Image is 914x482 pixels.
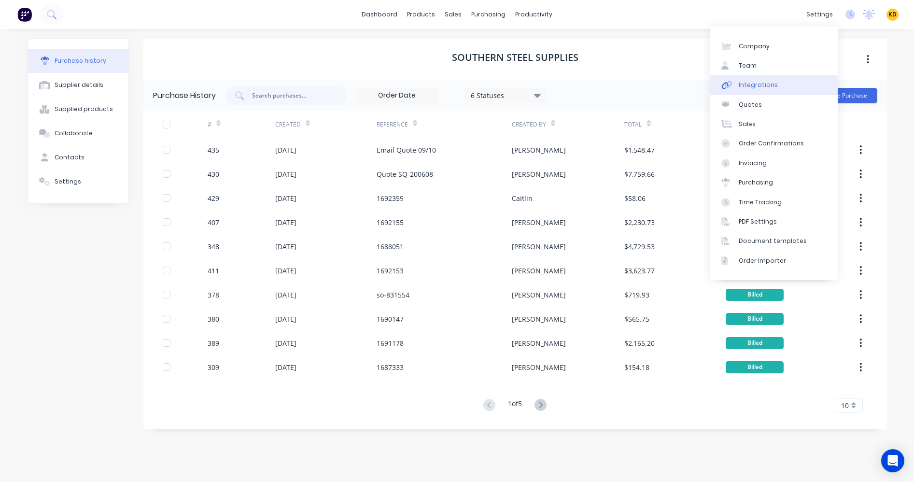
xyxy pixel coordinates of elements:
[739,237,807,245] div: Document templates
[275,362,296,372] div: [DATE]
[739,256,786,265] div: Order Importer
[710,231,838,251] a: Document templates
[28,97,128,121] button: Supplied products
[624,290,649,300] div: $719.93
[624,338,655,348] div: $2,165.20
[624,314,649,324] div: $565.75
[357,7,402,22] a: dashboard
[624,193,646,203] div: $58.06
[624,362,649,372] div: $154.18
[440,7,466,22] div: sales
[512,120,546,129] div: Created By
[28,145,128,170] button: Contacts
[841,400,849,411] span: 10
[208,241,219,252] div: 348
[710,251,838,270] a: Order Importer
[726,289,784,301] div: Billed
[624,217,655,227] div: $2,230.73
[208,290,219,300] div: 378
[466,7,510,22] div: purchasing
[452,52,578,63] h1: Southern Steel Supplies
[512,217,566,227] div: [PERSON_NAME]
[251,91,331,100] input: Search purchases...
[710,154,838,173] a: Invoicing
[275,217,296,227] div: [DATE]
[710,212,838,231] a: PDF Settings
[28,73,128,97] button: Supplier details
[377,290,409,300] div: so-831554
[739,42,770,51] div: Company
[624,169,655,179] div: $7,759.66
[624,120,642,129] div: Total
[275,169,296,179] div: [DATE]
[739,61,757,70] div: Team
[512,314,566,324] div: [PERSON_NAME]
[624,266,655,276] div: $3,623.77
[512,145,566,155] div: [PERSON_NAME]
[275,290,296,300] div: [DATE]
[17,7,32,22] img: Factory
[153,90,216,101] div: Purchase History
[726,361,784,373] div: Billed
[739,159,767,168] div: Invoicing
[739,120,756,128] div: Sales
[739,100,762,109] div: Quotes
[377,217,404,227] div: 1692155
[275,120,301,129] div: Created
[710,95,838,114] a: Quotes
[888,10,897,19] span: KD
[512,362,566,372] div: [PERSON_NAME]
[739,198,782,207] div: Time Tracking
[55,105,113,113] div: Supplied products
[275,241,296,252] div: [DATE]
[275,193,296,203] div: [DATE]
[710,114,838,134] a: Sales
[812,88,877,103] button: Create Purchase
[710,134,838,153] a: Order Confirmations
[377,193,404,203] div: 1692359
[377,338,404,348] div: 1691178
[208,193,219,203] div: 429
[726,313,784,325] div: Billed
[377,241,404,252] div: 1688051
[512,266,566,276] div: [PERSON_NAME]
[508,398,522,412] div: 1 of 5
[377,314,404,324] div: 1690147
[208,338,219,348] div: 389
[512,290,566,300] div: [PERSON_NAME]
[28,121,128,145] button: Collaborate
[710,192,838,212] a: Time Tracking
[739,178,773,187] div: Purchasing
[512,193,533,203] div: Caitlin
[510,7,557,22] div: productivity
[208,217,219,227] div: 407
[624,241,655,252] div: $4,729.53
[55,57,106,65] div: Purchase history
[512,338,566,348] div: [PERSON_NAME]
[512,241,566,252] div: [PERSON_NAME]
[208,120,211,129] div: #
[710,56,838,75] a: Team
[512,169,566,179] div: [PERSON_NAME]
[726,337,784,349] div: Billed
[55,177,81,186] div: Settings
[710,36,838,56] a: Company
[624,145,655,155] div: $1,548.47
[275,314,296,324] div: [DATE]
[739,217,777,226] div: PDF Settings
[377,169,433,179] div: Quote SQ-200608
[55,129,93,138] div: Collaborate
[377,120,408,129] div: Reference
[208,169,219,179] div: 430
[208,314,219,324] div: 380
[275,338,296,348] div: [DATE]
[881,449,904,472] div: Open Intercom Messenger
[402,7,440,22] div: products
[356,88,437,103] input: Order Date
[275,266,296,276] div: [DATE]
[710,75,838,95] a: Integrations
[28,49,128,73] button: Purchase history
[739,139,804,148] div: Order Confirmations
[377,145,436,155] div: Email Quote 09/10
[710,173,838,192] a: Purchasing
